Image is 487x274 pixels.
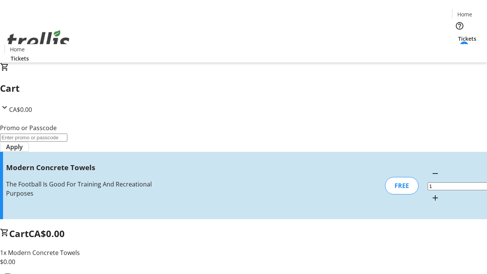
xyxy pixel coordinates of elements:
button: Cart [452,43,467,58]
span: Tickets [11,54,29,62]
a: Tickets [5,54,35,62]
span: Apply [6,142,23,151]
a: Tickets [452,35,482,43]
img: Orient E2E Organization d0hUur2g40's Logo [5,22,72,60]
div: The Football Is Good For Training And Recreational Purposes [6,180,172,198]
span: Tickets [458,35,476,43]
button: Increment by one [428,190,443,205]
a: Home [5,45,29,53]
span: Home [10,45,25,53]
button: Decrement by one [428,166,443,181]
span: Home [457,10,472,18]
a: Home [452,10,477,18]
div: FREE [385,177,419,194]
h3: Modern Concrete Towels [6,162,172,173]
button: Help [452,18,467,33]
span: CA$0.00 [9,105,32,114]
span: CA$0.00 [29,227,65,240]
